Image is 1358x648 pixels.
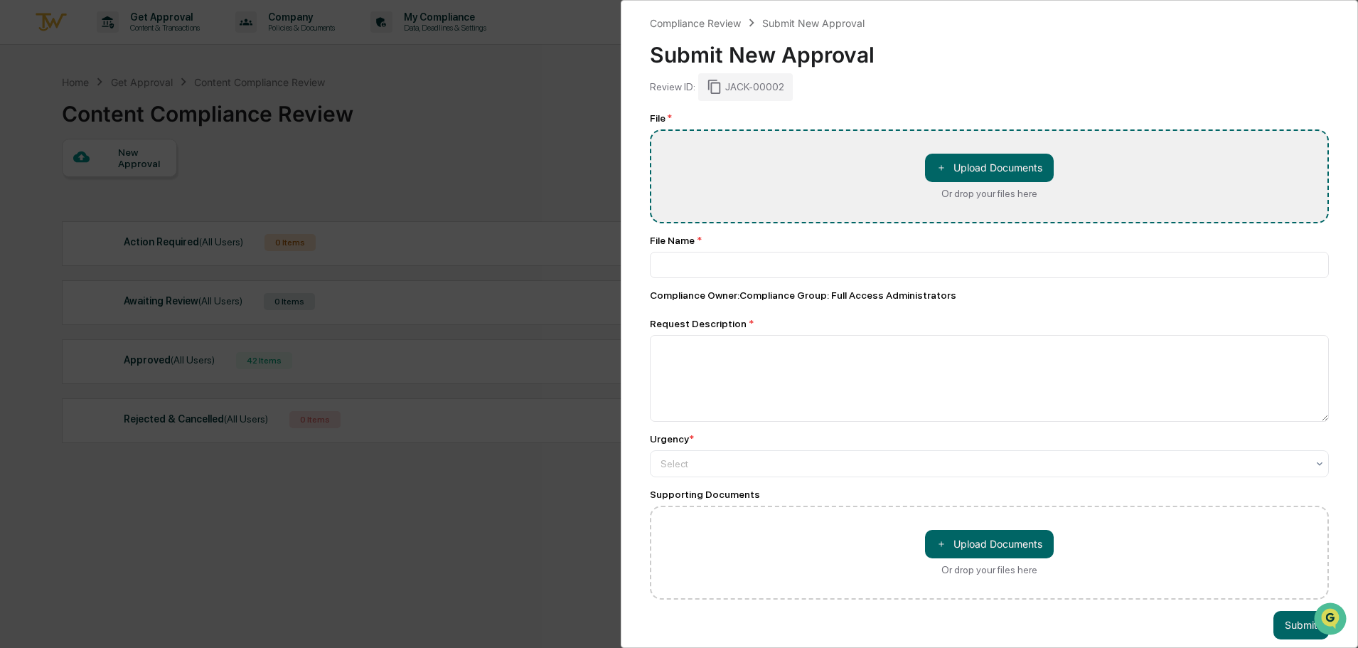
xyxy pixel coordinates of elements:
[100,240,172,252] a: Powered byPylon
[650,433,694,445] div: Urgency
[48,109,233,123] div: Start new chat
[650,17,741,29] div: Compliance Review
[97,174,182,199] a: 🗄️Attestations
[28,179,92,193] span: Preclearance
[1273,611,1329,639] button: Submit
[650,31,1329,68] div: Submit New Approval
[936,161,946,174] span: ＋
[242,113,259,130] button: Start new chat
[650,235,1329,246] div: File Name
[9,174,97,199] a: 🖐️Preclearance
[650,112,1329,124] div: File
[941,564,1037,575] div: Or drop your files here
[28,206,90,221] span: Data Lookup
[925,530,1054,558] button: Or drop your files here
[925,154,1054,182] button: Or drop your files here
[141,241,172,252] span: Pylon
[103,181,114,192] div: 🗄️
[698,73,793,100] div: JACK-00002
[48,123,180,134] div: We're available if you need us!
[14,208,26,219] div: 🔎
[650,318,1329,329] div: Request Description
[14,109,40,134] img: 1746055101610-c473b297-6a78-478c-a979-82029cc54cd1
[1312,601,1351,639] iframe: Open customer support
[117,179,176,193] span: Attestations
[650,489,1329,500] div: Supporting Documents
[650,290,1329,301] div: Compliance Owner : Compliance Group: Full Access Administrators
[941,188,1037,199] div: Or drop your files here
[14,181,26,192] div: 🖐️
[650,81,695,92] div: Review ID:
[936,537,946,551] span: ＋
[14,30,259,53] p: How can we help?
[762,17,865,29] div: Submit New Approval
[9,201,95,226] a: 🔎Data Lookup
